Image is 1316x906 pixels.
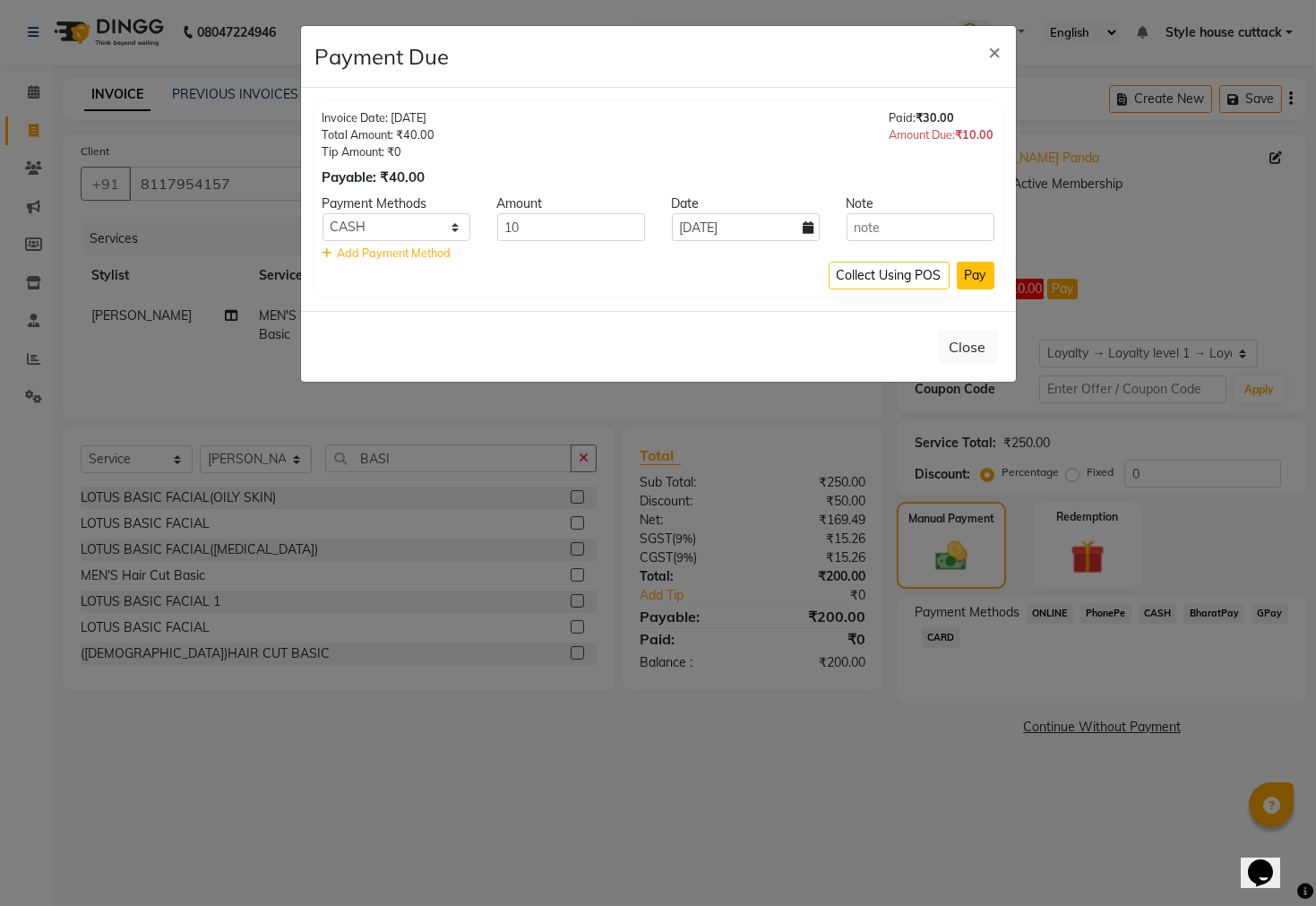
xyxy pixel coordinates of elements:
[323,126,435,143] div: Total Amount: ₹40.00
[309,194,484,213] div: Payment Methods
[323,143,435,160] div: Tip Amount: ₹0
[338,246,452,260] span: Add Payment Method
[956,127,994,142] span: ₹10.00
[938,330,998,364] button: Close
[890,109,994,126] div: Paid:
[890,126,994,143] div: Amount Due:
[323,109,435,126] div: Invoice Date: [DATE]
[829,262,950,289] button: Collect Using POS
[989,38,1002,65] span: ×
[1241,834,1298,888] iframe: chat widget
[975,26,1016,76] button: Close
[833,194,1008,213] div: Note
[847,213,994,241] input: note
[323,168,435,188] div: Payable: ₹40.00
[916,110,955,125] span: ₹30.00
[497,213,645,241] input: Amount
[315,40,450,73] h4: Payment Due
[484,194,658,213] div: Amount
[957,262,994,289] button: Pay
[672,213,820,241] input: yyyy-mm-dd
[658,194,833,213] div: Date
